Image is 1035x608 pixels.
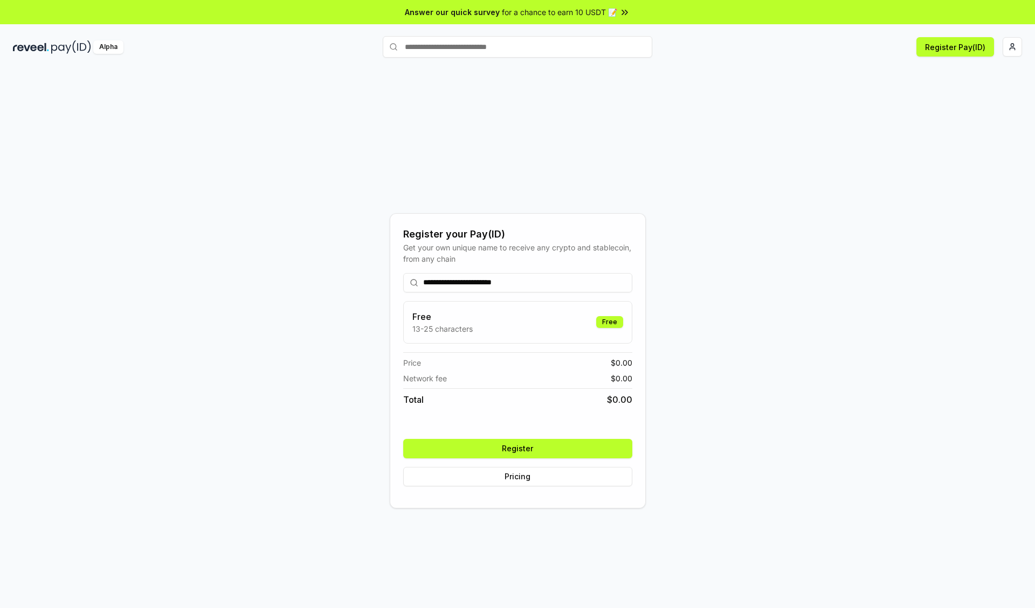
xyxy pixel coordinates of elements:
[403,373,447,384] span: Network fee
[502,6,617,18] span: for a chance to earn 10 USDT 📝
[403,357,421,368] span: Price
[607,393,632,406] span: $ 0.00
[412,310,473,323] h3: Free
[403,242,632,264] div: Get your own unique name to receive any crypto and stablecoin, from any chain
[412,323,473,334] p: 13-25 characters
[611,357,632,368] span: $ 0.00
[403,467,632,486] button: Pricing
[51,40,91,54] img: pay_id
[403,393,424,406] span: Total
[13,40,49,54] img: reveel_dark
[403,439,632,458] button: Register
[93,40,123,54] div: Alpha
[611,373,632,384] span: $ 0.00
[596,316,623,328] div: Free
[916,37,994,57] button: Register Pay(ID)
[403,227,632,242] div: Register your Pay(ID)
[405,6,500,18] span: Answer our quick survey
